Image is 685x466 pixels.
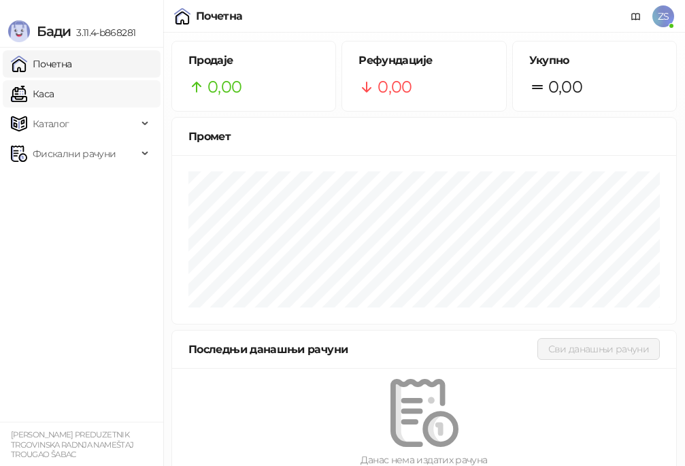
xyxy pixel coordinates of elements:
[188,52,319,69] h5: Продаје
[71,27,135,39] span: 3.11.4-b868281
[358,52,489,69] h5: Рефундације
[37,23,71,39] span: Бади
[188,128,660,145] div: Промет
[378,74,412,100] span: 0,00
[11,430,133,459] small: [PERSON_NAME] PREDUZETNIK TRGOVINSKA RADNJA NAMEŠTAJ TROUGAO ŠABAC
[188,341,537,358] div: Последњи данашњи рачуни
[11,80,54,107] a: Каса
[207,74,241,100] span: 0,00
[33,110,69,137] span: Каталог
[537,338,660,360] button: Сви данашњи рачуни
[548,74,582,100] span: 0,00
[652,5,674,27] span: ZS
[8,20,30,42] img: Logo
[11,50,72,78] a: Почетна
[625,5,647,27] a: Документација
[33,140,116,167] span: Фискални рачуни
[196,11,243,22] div: Почетна
[529,52,660,69] h5: Укупно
